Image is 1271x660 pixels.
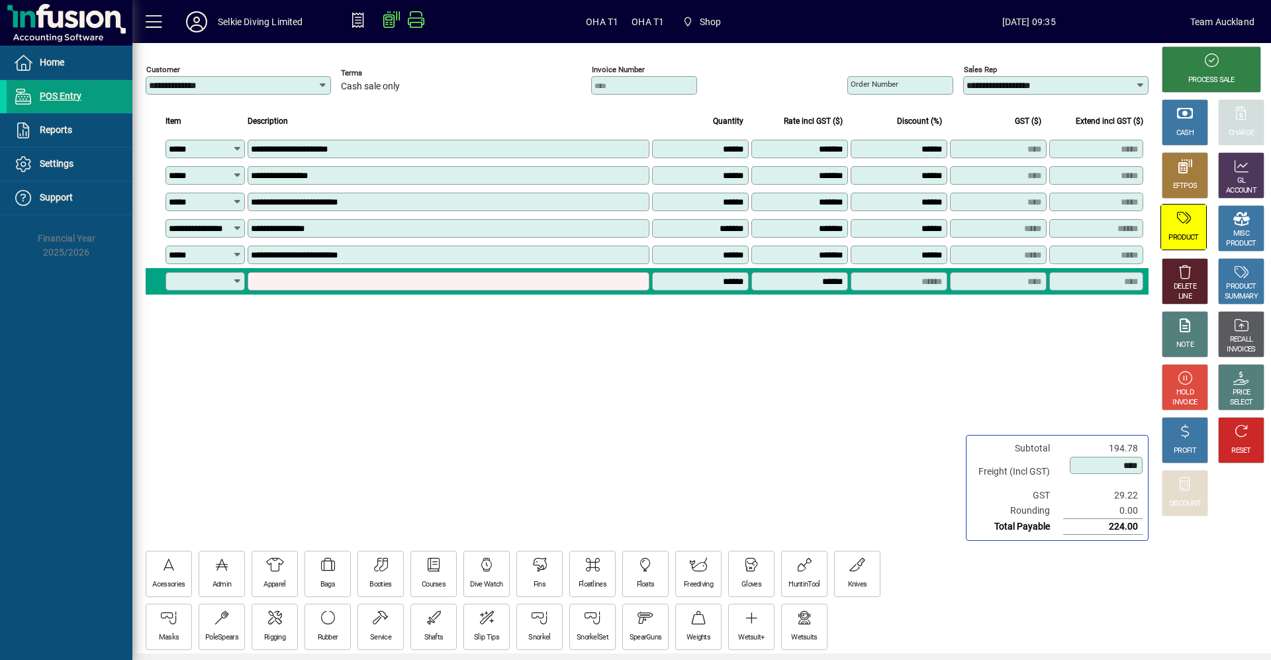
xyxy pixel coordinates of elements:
div: PRICE [1233,388,1250,398]
span: [DATE] 09:35 [868,11,1190,32]
span: GST ($) [1015,114,1041,128]
td: Freight (Incl GST) [972,456,1063,488]
td: Total Payable [972,519,1063,535]
div: Fins [534,580,545,590]
div: SnorkelSet [577,633,608,643]
div: HuntinTool [788,580,820,590]
div: Courses [422,580,446,590]
span: Shop [700,11,722,32]
a: Support [7,181,132,214]
div: RECALL [1230,335,1253,345]
div: Bags [320,580,335,590]
div: SUMMARY [1225,292,1258,302]
div: Shafts [424,633,444,643]
div: Snorkel [528,633,550,643]
div: MISC [1233,229,1249,239]
span: Terms [341,69,420,77]
span: Cash sale only [341,81,400,92]
div: Knives [848,580,867,590]
span: Home [40,57,64,68]
div: Service [370,633,391,643]
div: GL [1237,176,1246,186]
a: Home [7,46,132,79]
div: Masks [159,633,179,643]
div: PRODUCT [1226,282,1256,292]
span: Support [40,192,73,203]
td: 224.00 [1063,519,1143,535]
div: PROFIT [1174,446,1196,456]
td: 0.00 [1063,503,1143,519]
div: Weights [686,633,710,643]
td: GST [972,488,1063,503]
div: Wetsuits [791,633,817,643]
div: PoleSpears [205,633,238,643]
div: Dive Watch [470,580,502,590]
div: Rubber [318,633,338,643]
span: Description [248,114,288,128]
div: INVOICE [1172,398,1197,408]
span: Item [165,114,181,128]
span: OHA T1 [632,11,664,32]
td: Subtotal [972,441,1063,456]
div: Floats [637,580,655,590]
div: Acessories [152,580,185,590]
div: DELETE [1174,282,1196,292]
a: Settings [7,148,132,181]
span: Reports [40,124,72,135]
div: Admin [212,580,232,590]
div: DISCOUNT [1169,499,1201,509]
div: Booties [369,580,391,590]
div: SELECT [1230,398,1253,408]
span: Settings [40,158,73,169]
span: Rate incl GST ($) [784,114,843,128]
mat-label: Customer [146,65,180,74]
span: POS Entry [40,91,81,101]
mat-label: Order number [851,79,898,89]
span: Extend incl GST ($) [1076,114,1143,128]
div: LINE [1178,292,1192,302]
div: EFTPOS [1173,181,1198,191]
a: Reports [7,114,132,147]
div: RESET [1231,446,1251,456]
div: NOTE [1176,340,1194,350]
div: Team Auckland [1190,11,1254,32]
td: 194.78 [1063,441,1143,456]
mat-label: Sales rep [964,65,997,74]
div: Apparel [263,580,285,590]
div: CASH [1176,128,1194,138]
mat-label: Invoice number [592,65,645,74]
span: Shop [677,10,726,34]
button: Profile [175,10,218,34]
div: Selkie Diving Limited [218,11,303,32]
div: PRODUCT [1168,233,1198,243]
div: Freediving [684,580,713,590]
div: Floatlines [579,580,606,590]
div: ACCOUNT [1226,186,1256,196]
div: Slip Tips [474,633,499,643]
div: Rigging [264,633,285,643]
div: SpearGuns [630,633,662,643]
td: 29.22 [1063,488,1143,503]
div: PRODUCT [1226,239,1256,249]
div: CHARGE [1229,128,1254,138]
div: Gloves [741,580,761,590]
div: INVOICES [1227,345,1255,355]
span: Quantity [713,114,743,128]
div: HOLD [1176,388,1194,398]
td: Rounding [972,503,1063,519]
div: PROCESS SALE [1188,75,1235,85]
div: Wetsuit+ [738,633,764,643]
span: Discount (%) [897,114,942,128]
span: OHA T1 [586,11,618,32]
